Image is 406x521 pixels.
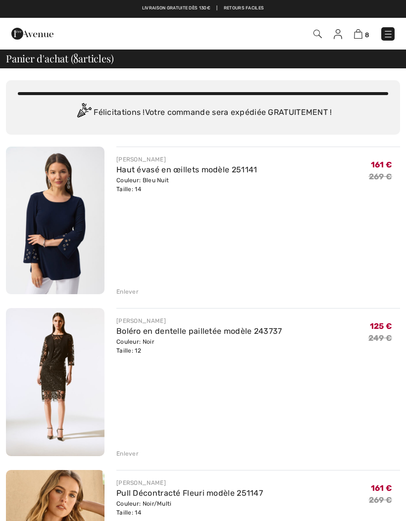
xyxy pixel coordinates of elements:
span: 161 € [371,160,393,169]
img: 1ère Avenue [11,24,53,44]
span: 8 [73,51,78,64]
s: 249 € [368,333,393,343]
span: 125 € [370,321,393,331]
a: Retours faciles [224,5,264,12]
a: 8 [354,28,369,40]
span: 161 € [371,483,393,493]
img: Mes infos [334,29,342,39]
div: [PERSON_NAME] [116,155,257,164]
div: Félicitations ! Votre commande sera expédiée GRATUITEMENT ! [18,103,388,123]
img: Congratulation2.svg [74,103,94,123]
div: Couleur: Noir Taille: 12 [116,337,282,355]
img: Boléro en dentelle pailletée modèle 243737 [6,308,104,456]
img: Haut évasé en œillets modèle 251141 [6,147,104,294]
s: 269 € [369,495,393,505]
div: Couleur: Noir/Multi Taille: 14 [116,499,263,517]
img: Recherche [313,30,322,38]
img: Panier d'achat [354,29,362,39]
a: Boléro en dentelle pailletée modèle 243737 [116,326,282,336]
div: Enlever [116,287,139,296]
a: Haut évasé en œillets modèle 251141 [116,165,257,174]
a: Livraison gratuite dès 130€ [142,5,210,12]
s: 269 € [369,172,393,181]
a: Pull Décontracté Fleuri modèle 251147 [116,488,263,498]
div: [PERSON_NAME] [116,316,282,325]
div: [PERSON_NAME] [116,478,263,487]
a: 1ère Avenue [11,28,53,38]
img: Menu [383,29,393,39]
span: Panier d'achat ( articles) [6,53,113,63]
div: Couleur: Bleu Nuit Taille: 14 [116,176,257,194]
span: | [216,5,217,12]
span: 8 [365,31,369,39]
div: Enlever [116,449,139,458]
